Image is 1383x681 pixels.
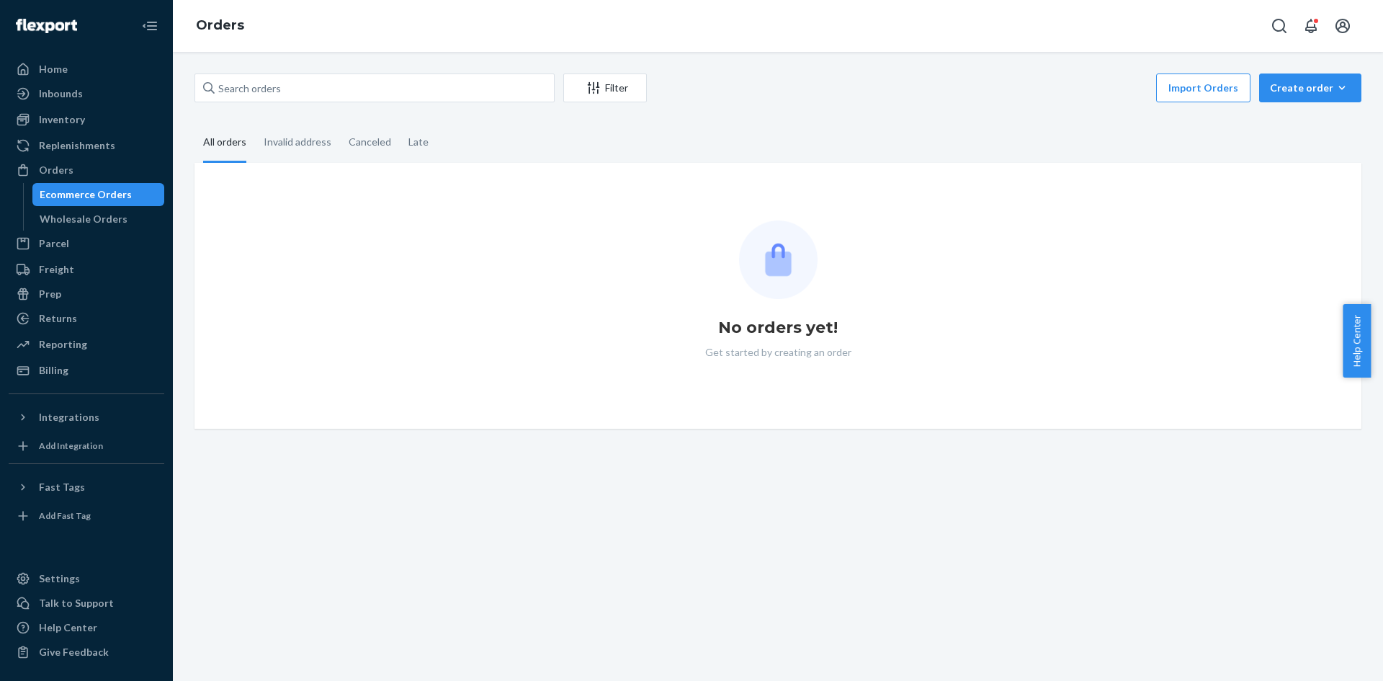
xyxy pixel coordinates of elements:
[9,406,164,429] button: Integrations
[9,232,164,255] a: Parcel
[1328,12,1357,40] button: Open account menu
[9,641,164,664] button: Give Feedback
[408,123,429,161] div: Late
[9,592,164,615] a: Talk to Support
[9,58,164,81] a: Home
[40,187,132,202] div: Ecommerce Orders
[39,620,97,635] div: Help Center
[39,596,114,610] div: Talk to Support
[39,86,83,101] div: Inbounds
[9,282,164,306] a: Prep
[16,19,77,33] img: Flexport logo
[9,567,164,590] a: Settings
[39,571,80,586] div: Settings
[9,108,164,131] a: Inventory
[564,81,646,95] div: Filter
[1270,81,1351,95] div: Create order
[705,345,851,360] p: Get started by creating an order
[9,504,164,528] a: Add Fast Tag
[203,123,246,163] div: All orders
[39,262,74,277] div: Freight
[32,208,165,231] a: Wholesale Orders
[39,62,68,76] div: Home
[39,236,69,251] div: Parcel
[9,307,164,330] a: Returns
[39,287,61,301] div: Prep
[1156,74,1250,102] button: Import Orders
[9,359,164,382] a: Billing
[264,123,331,161] div: Invalid address
[739,221,818,299] img: Empty list
[39,480,85,494] div: Fast Tags
[196,17,244,33] a: Orders
[718,316,838,339] h1: No orders yet!
[184,5,256,47] ol: breadcrumbs
[1297,12,1325,40] button: Open notifications
[1259,74,1361,102] button: Create order
[39,112,85,127] div: Inventory
[32,183,165,206] a: Ecommerce Orders
[9,258,164,281] a: Freight
[39,138,115,153] div: Replenishments
[39,509,91,522] div: Add Fast Tag
[40,212,127,226] div: Wholesale Orders
[9,435,164,458] a: Add Integration
[9,159,164,182] a: Orders
[39,440,103,452] div: Add Integration
[39,363,68,378] div: Billing
[1343,304,1371,378] button: Help Center
[563,74,647,102] button: Filter
[9,476,164,499] button: Fast Tags
[194,74,555,102] input: Search orders
[9,616,164,639] a: Help Center
[39,645,109,659] div: Give Feedback
[9,82,164,105] a: Inbounds
[1265,12,1294,40] button: Open Search Box
[349,123,391,161] div: Canceled
[39,410,99,424] div: Integrations
[135,12,164,40] button: Close Navigation
[39,337,87,352] div: Reporting
[39,311,77,326] div: Returns
[9,134,164,157] a: Replenishments
[39,163,73,177] div: Orders
[9,333,164,356] a: Reporting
